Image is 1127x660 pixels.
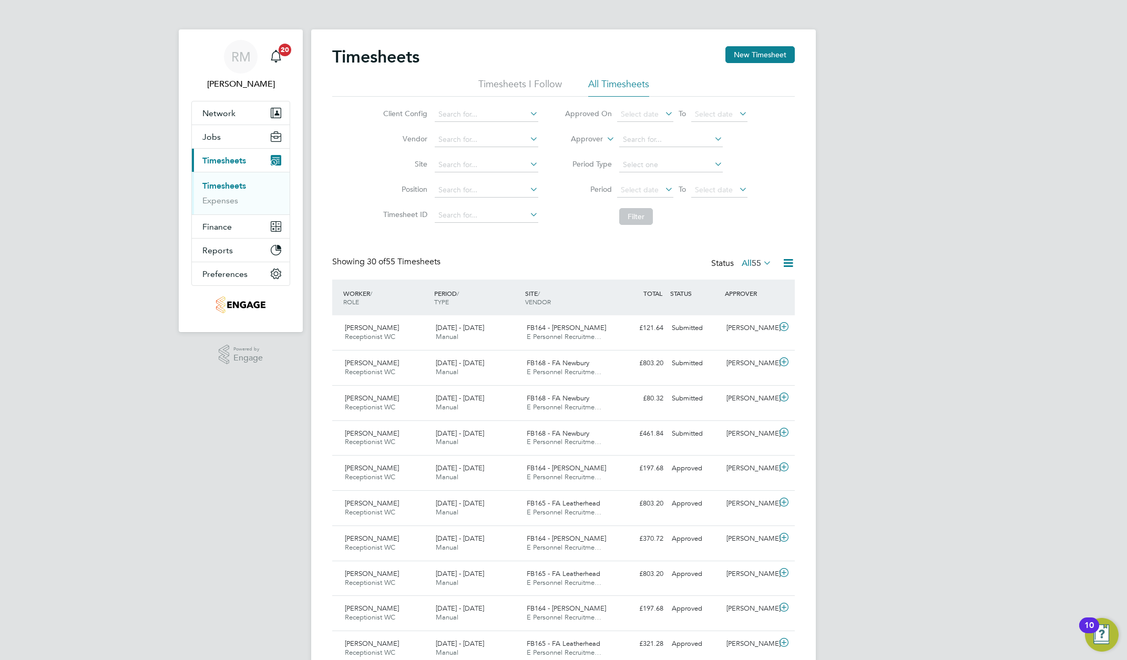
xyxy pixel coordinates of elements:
span: FB164 - [PERSON_NAME] [527,323,606,332]
span: [DATE] - [DATE] [436,604,484,613]
div: [PERSON_NAME] [722,600,777,617]
span: [DATE] - [DATE] [436,639,484,648]
span: Manual [436,613,458,622]
button: Filter [619,208,653,225]
h2: Timesheets [332,46,419,67]
span: Receptionist WC [345,543,395,552]
span: E Personnel Recruitme… [527,648,601,657]
a: Expenses [202,195,238,205]
div: £197.68 [613,600,668,617]
span: [DATE] - [DATE] [436,534,484,543]
button: Preferences [192,262,290,285]
span: / [457,289,459,297]
div: STATUS [668,284,722,303]
span: Finance [202,222,232,232]
label: Position [380,184,427,194]
img: e-personnel-logo-retina.png [216,296,265,313]
button: Open Resource Center, 10 new notifications [1085,618,1119,652]
span: Receptionist WC [345,648,395,657]
div: £197.68 [613,460,668,477]
span: Rachel McIntosh [191,78,290,90]
div: [PERSON_NAME] [722,495,777,512]
div: [PERSON_NAME] [722,425,777,442]
span: Manual [436,403,458,411]
div: Submitted [668,355,722,372]
span: FB168 - FA Newbury [527,394,589,403]
span: / [370,289,372,297]
label: Site [380,159,427,169]
span: [PERSON_NAME] [345,358,399,367]
div: 10 [1084,625,1094,639]
span: E Personnel Recruitme… [527,472,601,481]
a: Go to home page [191,296,290,313]
span: E Personnel Recruitme… [527,578,601,587]
span: Receptionist WC [345,332,395,341]
div: Submitted [668,425,722,442]
span: [DATE] - [DATE] [436,323,484,332]
nav: Main navigation [179,29,303,332]
div: £461.84 [613,425,668,442]
span: FB164 - [PERSON_NAME] [527,604,606,613]
div: £803.20 [613,495,668,512]
div: [PERSON_NAME] [722,530,777,548]
span: FB164 - [PERSON_NAME] [527,463,606,472]
div: SITE [522,284,613,311]
div: £803.20 [613,355,668,372]
div: APPROVER [722,284,777,303]
span: Receptionist WC [345,613,395,622]
span: FB165 - FA Leatherhead [527,569,600,578]
span: FB168 - FA Newbury [527,358,589,367]
div: Submitted [668,319,722,337]
span: 55 [752,258,761,269]
div: [PERSON_NAME] [722,635,777,653]
span: Select date [695,185,733,194]
span: FB164 - [PERSON_NAME] [527,534,606,543]
span: [PERSON_NAME] [345,639,399,648]
span: Engage [233,354,263,363]
span: Select date [621,185,659,194]
div: Approved [668,495,722,512]
div: Approved [668,460,722,477]
span: [DATE] - [DATE] [436,394,484,403]
span: Manual [436,332,458,341]
input: Search for... [619,132,723,147]
span: / [538,289,540,297]
div: [PERSON_NAME] [722,355,777,372]
div: Approved [668,565,722,583]
span: Manual [436,578,458,587]
span: Receptionist WC [345,472,395,481]
label: Approver [556,134,603,145]
div: [PERSON_NAME] [722,565,777,583]
input: Select one [619,158,723,172]
span: E Personnel Recruitme… [527,613,601,622]
input: Search for... [435,107,538,122]
span: 30 of [367,256,386,267]
div: WORKER [341,284,432,311]
div: [PERSON_NAME] [722,390,777,407]
span: Receptionist WC [345,508,395,517]
span: Manual [436,648,458,657]
input: Search for... [435,158,538,172]
a: Powered byEngage [219,345,263,365]
a: RM[PERSON_NAME] [191,40,290,90]
span: Select date [695,109,733,119]
div: Status [711,256,774,271]
span: Manual [436,508,458,517]
span: [PERSON_NAME] [345,604,399,613]
button: Timesheets [192,149,290,172]
button: Network [192,101,290,125]
div: [PERSON_NAME] [722,319,777,337]
span: Receptionist WC [345,367,395,376]
span: TYPE [434,297,449,306]
span: Receptionist WC [345,437,395,446]
span: E Personnel Recruitme… [527,403,601,411]
span: Network [202,108,235,118]
button: New Timesheet [725,46,795,63]
span: Receptionist WC [345,578,395,587]
span: [DATE] - [DATE] [436,429,484,438]
li: All Timesheets [588,78,649,97]
label: Client Config [380,109,427,118]
span: To [675,182,689,196]
span: To [675,107,689,120]
button: Reports [192,239,290,262]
